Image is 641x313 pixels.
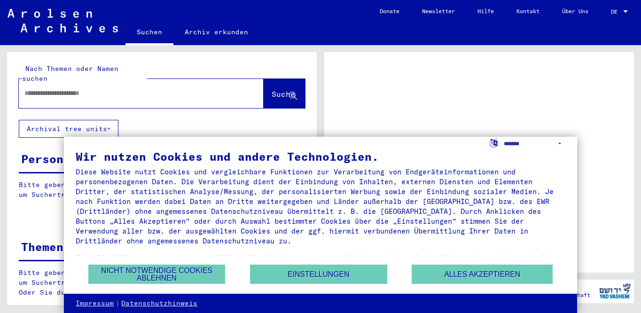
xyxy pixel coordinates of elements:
mat-label: Nach Themen oder Namen suchen [22,64,118,83]
a: Datenschutzhinweis [121,299,197,308]
select: Sprache auswählen [504,137,565,150]
a: Suchen [125,21,173,45]
p: Bitte geben Sie einen Suchbegriff ein oder nutzen Sie die Filter, um Suchertreffer zu erhalten. O... [19,268,305,297]
span: DE [611,8,621,15]
button: Nicht notwendige Cookies ablehnen [88,265,226,284]
button: Einstellungen [250,265,387,284]
div: Diese Website nutzt Cookies und vergleichbare Funktionen zur Verarbeitung von Endgeräteinformatio... [76,167,565,246]
a: Archiv erkunden [173,21,259,43]
div: Themen [21,238,63,255]
p: Bitte geben Sie einen Suchbegriff ein oder nutzen Sie die Filter, um Suchertreffer zu erhalten. [19,180,305,200]
button: Archival tree units [19,120,118,138]
span: Suche [272,89,295,99]
a: Impressum [76,299,114,308]
img: Arolsen_neg.svg [8,9,118,32]
label: Sprache auswählen [489,138,499,147]
button: Suche [264,79,305,108]
div: Personen [21,150,78,167]
div: Wir nutzen Cookies und andere Technologien. [76,151,565,162]
button: Alles akzeptieren [412,265,553,284]
img: yv_logo.png [597,279,633,303]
